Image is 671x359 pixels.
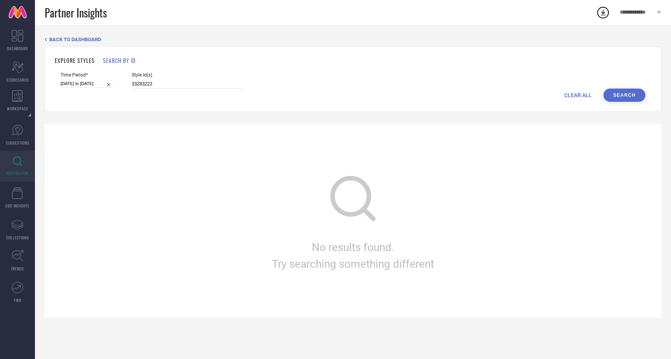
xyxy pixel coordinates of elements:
h1: EXPLORE STYLES [55,56,95,64]
div: Open download list [596,5,610,19]
span: Partner Insights [45,5,107,21]
span: Style Id(s) [132,72,244,78]
input: Enter comma separated style ids e.g. 12345, 67890 [132,80,244,89]
input: Select time period [61,80,114,88]
span: COLLECTIONS [6,235,29,240]
span: CLEAR ALL [564,92,592,98]
span: SUGGESTIONS [6,140,30,146]
span: Try searching something different [272,258,434,270]
span: DASHBOARD [7,45,28,51]
span: INSPIRATION [7,170,28,176]
button: Search [603,89,645,102]
div: Back TO Dashboard [45,37,661,42]
span: WORKSPACE [7,106,28,112]
span: TRENDS [11,266,24,272]
span: CDC INSIGHTS [5,203,30,209]
span: SCORECARDS [6,77,29,83]
h1: SEARCH BY ID [103,56,136,64]
span: FWD [14,297,21,303]
span: Time Period* [61,72,114,78]
span: BACK TO DASHBOARD [49,37,101,42]
span: No results found. [312,241,394,254]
